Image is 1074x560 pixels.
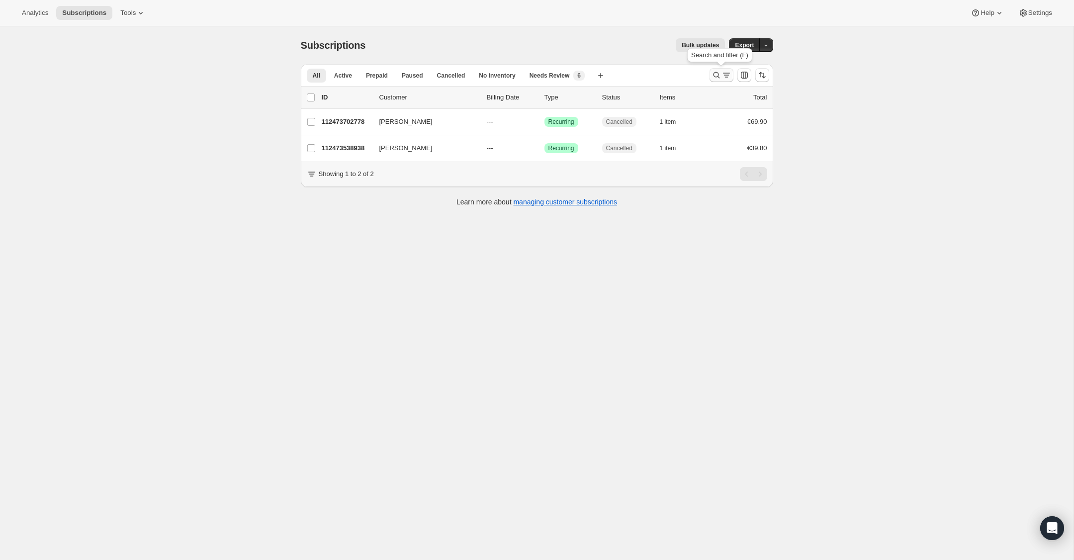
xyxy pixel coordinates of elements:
[753,93,767,102] p: Total
[322,93,767,102] div: IDCustomerBilling DateTypeStatusItemsTotal
[487,118,493,125] span: ---
[676,38,725,52] button: Bulk updates
[62,9,106,17] span: Subscriptions
[1012,6,1058,20] button: Settings
[660,144,676,152] span: 1 item
[379,143,433,153] span: [PERSON_NAME]
[379,117,433,127] span: [PERSON_NAME]
[660,115,687,129] button: 1 item
[755,68,769,82] button: Sort the results
[379,93,479,102] p: Customer
[437,72,465,80] span: Cancelled
[301,40,366,51] span: Subscriptions
[16,6,54,20] button: Analytics
[606,118,632,126] span: Cancelled
[114,6,152,20] button: Tools
[456,197,617,207] p: Learn more about
[334,72,352,80] span: Active
[373,114,473,130] button: [PERSON_NAME]
[710,68,733,82] button: Search and filter results
[577,72,581,80] span: 6
[322,115,767,129] div: 112473702778[PERSON_NAME]---SuccessRecurringCancelled1 item€69.90
[530,72,570,80] span: Needs Review
[513,198,617,206] a: managing customer subscriptions
[747,118,767,125] span: €69.90
[593,69,609,83] button: Create new view
[322,117,371,127] p: 112473702778
[373,140,473,156] button: [PERSON_NAME]
[965,6,1010,20] button: Help
[606,144,632,152] span: Cancelled
[322,93,371,102] p: ID
[660,118,676,126] span: 1 item
[548,118,574,126] span: Recurring
[120,9,136,17] span: Tools
[735,41,754,49] span: Export
[487,93,537,102] p: Billing Date
[602,93,652,102] p: Status
[740,167,767,181] nav: Pagination
[981,9,994,17] span: Help
[544,93,594,102] div: Type
[322,141,767,155] div: 112473538938[PERSON_NAME]---SuccessRecurringCancelled1 item€39.80
[1028,9,1052,17] span: Settings
[729,38,760,52] button: Export
[660,141,687,155] button: 1 item
[56,6,112,20] button: Subscriptions
[682,41,719,49] span: Bulk updates
[22,9,48,17] span: Analytics
[366,72,388,80] span: Prepaid
[660,93,710,102] div: Items
[313,72,320,80] span: All
[319,169,374,179] p: Showing 1 to 2 of 2
[1040,516,1064,540] div: Open Intercom Messenger
[487,144,493,152] span: ---
[322,143,371,153] p: 112473538938
[548,144,574,152] span: Recurring
[479,72,515,80] span: No inventory
[747,144,767,152] span: €39.80
[402,72,423,80] span: Paused
[737,68,751,82] button: Customize table column order and visibility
